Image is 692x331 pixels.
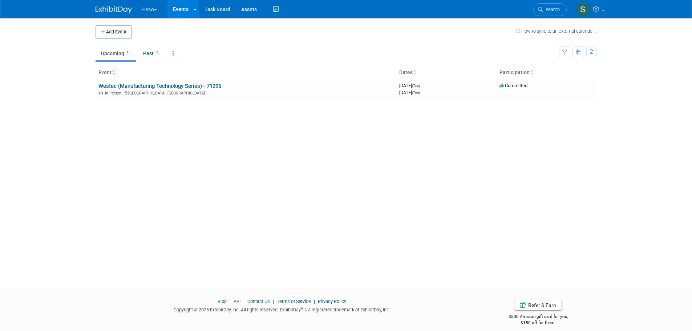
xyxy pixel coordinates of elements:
[530,69,533,75] a: Sort by Participation Type
[499,83,527,88] span: Committed
[277,299,311,304] a: Terms of Service
[399,90,420,95] span: [DATE]
[96,305,469,313] div: Copyright © 2025 ExhibitDay, Inc. All rights reserved. ExhibitDay is a registered trademark of Ex...
[98,90,393,96] div: [GEOGRAPHIC_DATA], [GEOGRAPHIC_DATA]
[96,47,136,60] a: Upcoming1
[576,3,590,16] img: Samantha Meyers
[497,66,597,79] th: Participation
[242,299,246,304] span: |
[421,83,422,88] span: -
[301,306,303,310] sup: ®
[96,6,132,13] img: ExhibitDay
[99,91,103,94] img: In-Person Event
[138,47,166,60] a: Past1
[312,299,317,304] span: |
[543,7,560,12] span: Search
[154,50,160,55] span: 1
[399,83,422,88] span: [DATE]
[479,309,597,326] div: $500 Amazon gift card for you,
[218,299,227,304] a: Blog
[96,66,396,79] th: Event
[125,50,131,55] span: 1
[234,299,240,304] a: API
[533,3,567,16] a: Search
[413,69,416,75] a: Sort by Start Date
[396,66,497,79] th: Dates
[105,91,124,96] span: In-Person
[412,91,420,95] span: (Thu)
[96,25,132,39] button: Add Event
[514,300,562,311] a: Refer & Earn
[412,84,420,88] span: (Tue)
[98,83,221,89] a: Westec (Manufacturing Technology Series) - 71296
[271,299,276,304] span: |
[318,299,346,304] a: Privacy Policy
[516,28,597,34] a: How to sync to an external calendar...
[228,299,232,304] span: |
[479,320,597,326] div: $150 off for them.
[247,299,270,304] a: Contact Us
[112,69,115,75] a: Sort by Event Name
